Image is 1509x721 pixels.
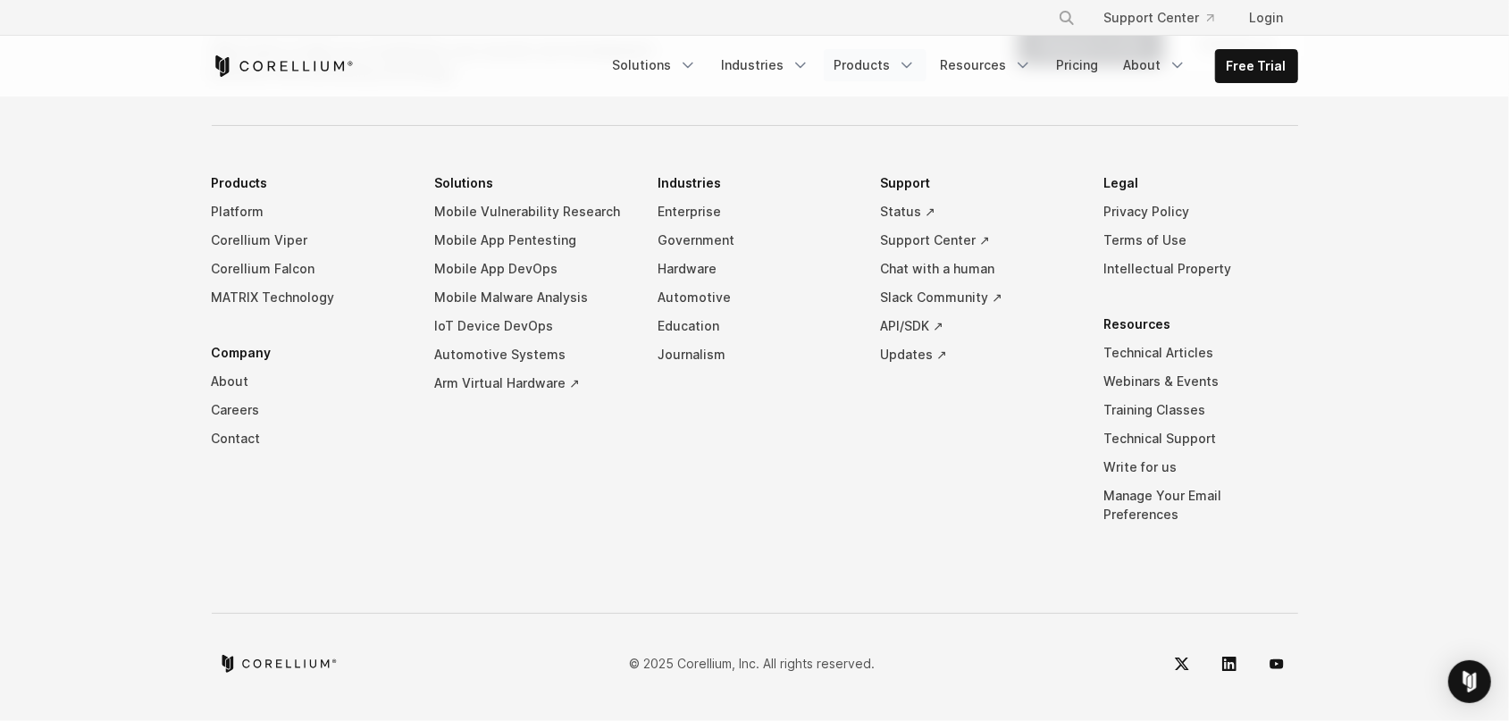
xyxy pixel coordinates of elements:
a: Careers [212,396,407,424]
a: Enterprise [658,197,852,226]
a: Intellectual Property [1103,255,1298,283]
a: About [212,367,407,396]
a: Industries [711,49,820,81]
a: Corellium Falcon [212,255,407,283]
a: LinkedIn [1208,642,1251,685]
a: Mobile Malware Analysis [434,283,629,312]
a: Slack Community ↗ [880,283,1075,312]
a: Privacy Policy [1103,197,1298,226]
a: Education [658,312,852,340]
div: Navigation Menu [212,169,1298,556]
a: Automotive [658,283,852,312]
a: Solutions [602,49,708,81]
div: Navigation Menu [1036,2,1298,34]
a: Automotive Systems [434,340,629,369]
a: Hardware [658,255,852,283]
a: API/SDK ↗ [880,312,1075,340]
a: Free Trial [1216,50,1297,82]
a: Platform [212,197,407,226]
a: Technical Articles [1103,339,1298,367]
a: Status ↗ [880,197,1075,226]
a: Mobile App Pentesting [434,226,629,255]
a: Technical Support [1103,424,1298,453]
a: Arm Virtual Hardware ↗ [434,369,629,398]
a: Webinars & Events [1103,367,1298,396]
a: Twitter [1161,642,1203,685]
a: Resources [930,49,1043,81]
p: © 2025 Corellium, Inc. All rights reserved. [630,654,876,673]
a: Login [1236,2,1298,34]
a: MATRIX Technology [212,283,407,312]
a: Mobile Vulnerability Research [434,197,629,226]
div: Navigation Menu [602,49,1298,83]
a: Government [658,226,852,255]
a: Products [824,49,926,81]
a: Terms of Use [1103,226,1298,255]
div: Open Intercom Messenger [1448,660,1491,703]
a: About [1113,49,1197,81]
a: Corellium Viper [212,226,407,255]
a: Support Center ↗ [880,226,1075,255]
a: Corellium Home [212,55,354,77]
a: Write for us [1103,453,1298,482]
a: IoT Device DevOps [434,312,629,340]
button: Search [1051,2,1083,34]
a: Contact [212,424,407,453]
a: Corellium home [219,655,338,673]
a: Journalism [658,340,852,369]
a: Pricing [1046,49,1110,81]
a: Mobile App DevOps [434,255,629,283]
a: YouTube [1255,642,1298,685]
a: Manage Your Email Preferences [1103,482,1298,529]
a: Training Classes [1103,396,1298,424]
a: Chat with a human [880,255,1075,283]
a: Updates ↗ [880,340,1075,369]
a: Support Center [1090,2,1228,34]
